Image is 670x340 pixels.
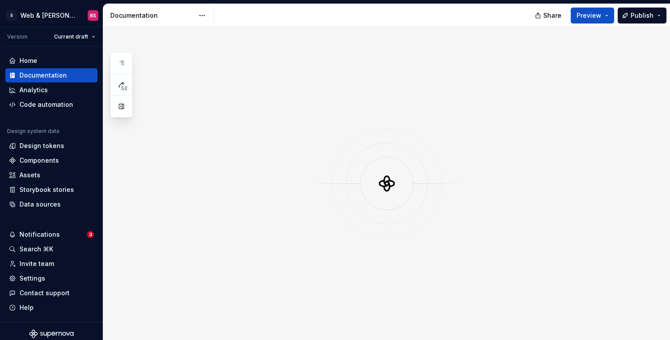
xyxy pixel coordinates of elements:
button: Preview [571,8,614,23]
button: Contact support [5,286,97,300]
div: Data sources [19,200,61,209]
button: Help [5,301,97,315]
div: Documentation [19,71,67,80]
a: Storybook stories [5,183,97,197]
span: Preview [577,11,601,20]
button: SWeb & [PERSON_NAME] SystemsBS [2,6,101,25]
div: Web & [PERSON_NAME] Systems [20,11,77,20]
div: Version [7,33,27,40]
span: 3 [87,231,94,238]
span: Share [543,11,561,20]
div: Documentation [110,11,194,20]
a: Assets [5,168,97,182]
div: BS [90,12,96,19]
div: Home [19,56,37,65]
div: Help [19,303,34,312]
div: Contact support [19,289,70,297]
a: Code automation [5,98,97,112]
div: Analytics [19,86,48,94]
div: Code automation [19,100,73,109]
button: Publish [618,8,666,23]
a: Analytics [5,83,97,97]
a: Data sources [5,197,97,211]
div: Design system data [7,128,59,135]
button: Search ⌘K [5,242,97,256]
div: Notifications [19,230,60,239]
div: Search ⌘K [19,245,53,254]
a: Home [5,54,97,68]
div: Storybook stories [19,185,74,194]
a: Invite team [5,257,97,271]
button: Share [530,8,567,23]
div: Invite team [19,259,54,268]
span: Current draft [54,33,88,40]
button: Notifications3 [5,227,97,242]
div: Components [19,156,59,165]
div: Assets [19,171,40,180]
div: Design tokens [19,141,64,150]
span: Publish [631,11,654,20]
div: S [6,10,17,21]
button: Current draft [50,31,99,43]
svg: Supernova Logo [29,329,74,338]
a: Design tokens [5,139,97,153]
a: Settings [5,271,97,285]
span: 52 [120,85,129,92]
a: Documentation [5,68,97,82]
div: Settings [19,274,45,283]
a: Components [5,153,97,168]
